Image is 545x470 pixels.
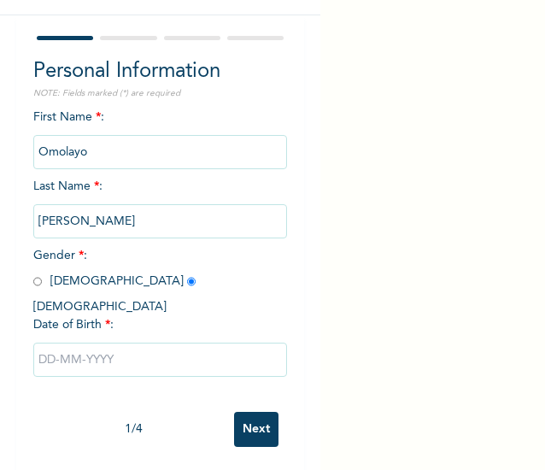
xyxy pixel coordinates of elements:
h2: Personal Information [33,56,288,87]
input: Next [234,412,278,447]
input: DD-MM-YYYY [33,343,288,377]
p: NOTE: Fields marked (*) are required [33,87,288,100]
div: 1 / 4 [33,420,235,438]
span: Date of Birth : [33,316,114,334]
span: First Name : [33,111,288,158]
input: Enter your first name [33,135,288,169]
input: Enter your last name [33,204,288,238]
span: Gender : [DEMOGRAPHIC_DATA] [DEMOGRAPHIC_DATA] [33,250,204,313]
span: Last Name : [33,180,288,227]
